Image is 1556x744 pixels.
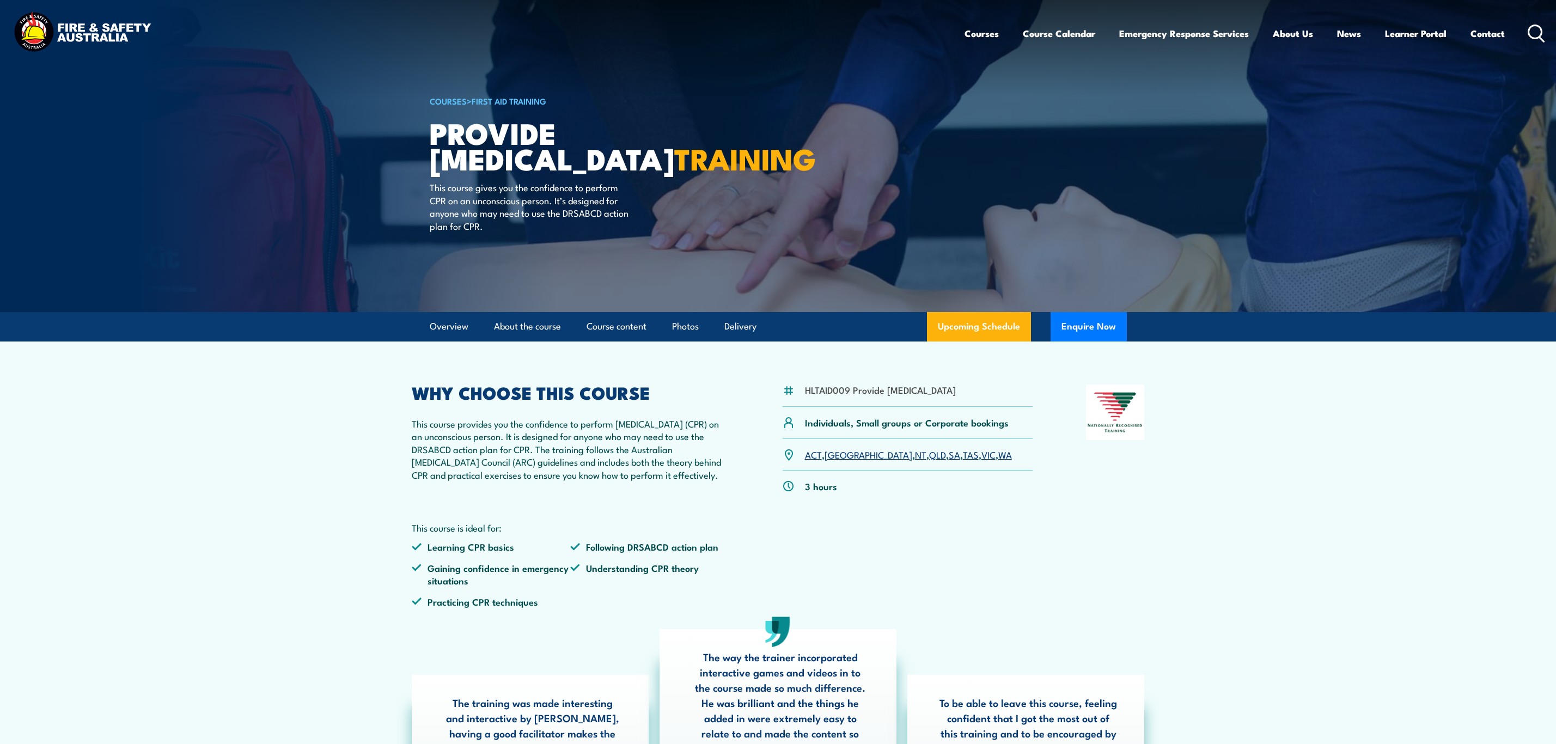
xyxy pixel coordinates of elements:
a: Course content [587,312,646,341]
li: Following DRSABCD action plan [570,540,729,553]
a: VIC [981,448,996,461]
a: Courses [965,19,999,48]
a: Contact [1470,19,1505,48]
p: This course is ideal for: [412,521,730,534]
a: Delivery [724,312,756,341]
h1: Provide [MEDICAL_DATA] [430,120,699,170]
h6: > [430,94,699,107]
a: TAS [963,448,979,461]
p: 3 hours [805,480,837,492]
li: Learning CPR basics [412,540,571,553]
a: ACT [805,448,822,461]
li: Understanding CPR theory [570,562,729,587]
a: QLD [929,448,946,461]
a: Photos [672,312,699,341]
a: Course Calendar [1023,19,1095,48]
h2: WHY CHOOSE THIS COURSE [412,385,730,400]
img: Nationally Recognised Training logo. [1086,385,1145,440]
a: NT [915,448,926,461]
a: SA [949,448,960,461]
p: This course provides you the confidence to perform [MEDICAL_DATA] (CPR) on an unconscious person.... [412,417,730,481]
a: About Us [1273,19,1313,48]
a: Upcoming Schedule [927,312,1031,341]
a: WA [998,448,1012,461]
a: Emergency Response Services [1119,19,1249,48]
p: This course gives you the confidence to perform CPR on an unconscious person. It’s designed for a... [430,181,628,232]
li: Gaining confidence in emergency situations [412,562,571,587]
li: HLTAID009 Provide [MEDICAL_DATA] [805,383,956,396]
p: Individuals, Small groups or Corporate bookings [805,416,1009,429]
a: COURSES [430,95,467,107]
a: Learner Portal [1385,19,1447,48]
a: [GEOGRAPHIC_DATA] [825,448,912,461]
strong: TRAINING [674,135,816,180]
a: About the course [494,312,561,341]
a: First Aid Training [472,95,546,107]
a: News [1337,19,1361,48]
p: , , , , , , , [805,448,1012,461]
a: Overview [430,312,468,341]
button: Enquire Now [1051,312,1127,341]
li: Practicing CPR techniques [412,595,571,608]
